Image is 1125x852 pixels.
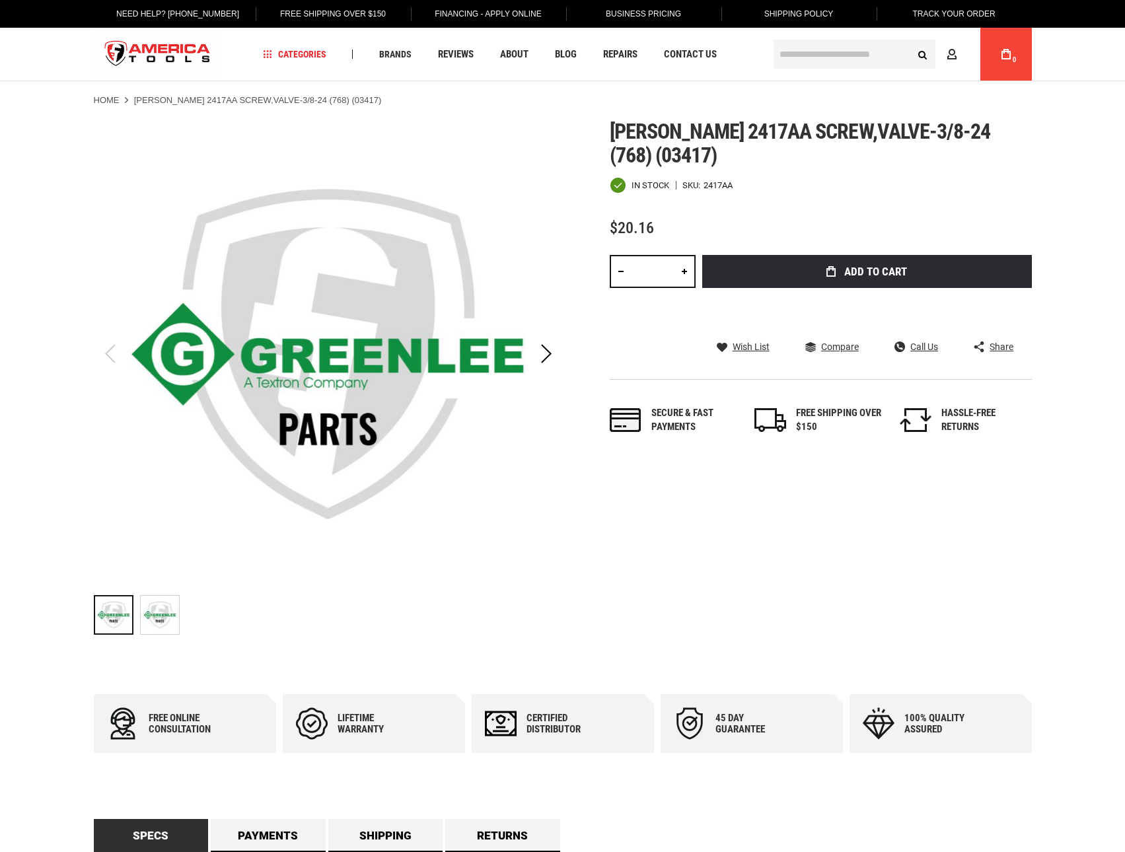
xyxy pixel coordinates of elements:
img: Greenlee 2417AA SCREW,VALVE-3/8-24 (768) (03417) [141,596,179,634]
a: Wish List [717,341,770,353]
img: America Tools [94,30,222,79]
span: [PERSON_NAME] 2417aa screw,valve-3/8-24 (768) (03417) [610,119,991,168]
div: HASSLE-FREE RETURNS [941,406,1027,435]
a: Categories [257,46,332,63]
span: $20.16 [610,219,654,237]
span: Reviews [438,50,474,59]
span: Add to Cart [844,266,907,277]
div: 45 day Guarantee [715,713,795,735]
a: Brands [373,46,417,63]
a: About [494,46,534,63]
img: Greenlee 2417AA SCREW,VALVE-3/8-24 (768) (03417) [94,120,563,588]
div: Lifetime warranty [338,713,417,735]
button: Add to Cart [702,255,1032,288]
img: payments [610,408,641,432]
span: Brands [379,50,412,59]
strong: [PERSON_NAME] 2417AA SCREW,VALVE-3/8-24 (768) (03417) [134,95,382,105]
a: Shipping [328,819,443,852]
a: Repairs [597,46,643,63]
a: Reviews [432,46,480,63]
div: Next [530,120,563,588]
a: Call Us [894,341,938,353]
div: 2417AA [704,181,733,190]
a: 0 [994,28,1019,81]
span: Call Us [910,342,938,351]
a: Contact Us [658,46,723,63]
span: Repairs [603,50,637,59]
span: About [500,50,528,59]
span: In stock [632,181,669,190]
span: Compare [821,342,859,351]
strong: SKU [682,181,704,190]
a: Payments [211,819,326,852]
span: Categories [263,50,326,59]
div: 100% quality assured [904,713,984,735]
div: Certified Distributor [526,713,606,735]
div: Greenlee 2417AA SCREW,VALVE-3/8-24 (768) (03417) [94,588,140,641]
div: Availability [610,177,669,194]
span: Wish List [733,342,770,351]
a: Blog [549,46,583,63]
div: FREE SHIPPING OVER $150 [796,406,882,435]
a: Home [94,94,120,106]
a: Specs [94,819,209,852]
a: Compare [805,341,859,353]
div: Secure & fast payments [651,406,737,435]
span: 0 [1013,56,1017,63]
a: store logo [94,30,222,79]
span: Contact Us [664,50,717,59]
a: Returns [445,819,560,852]
span: Blog [555,50,577,59]
span: Share [990,342,1013,351]
img: returns [900,408,931,432]
button: Search [910,42,935,67]
div: Free online consultation [149,713,228,735]
span: Shipping Policy [764,9,834,18]
div: Greenlee 2417AA SCREW,VALVE-3/8-24 (768) (03417) [140,588,180,641]
img: shipping [754,408,786,432]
